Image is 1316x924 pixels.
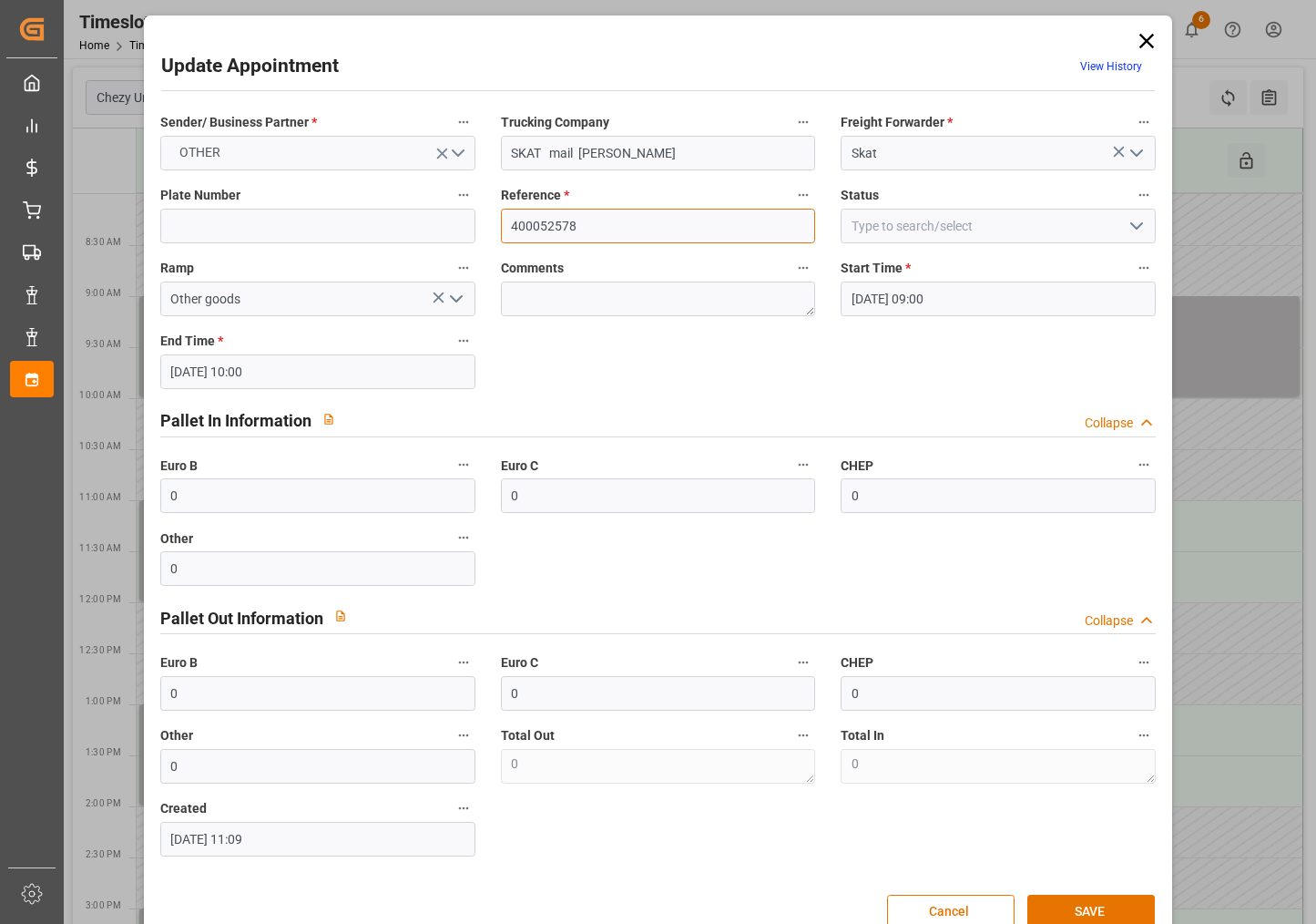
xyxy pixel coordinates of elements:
button: Freight Forwarder * [1132,110,1156,134]
button: Total In [1132,724,1156,747]
h2: Pallet Out Information [160,606,323,631]
span: Ramp [160,259,194,278]
span: Other [160,529,193,549]
button: View description [323,599,358,633]
span: Reference [501,186,569,205]
button: Comments [791,256,815,280]
span: CHEP [841,457,873,476]
span: Freight Forwarder [841,113,953,132]
button: open menu [1122,139,1149,168]
span: Plate Number [160,186,240,205]
span: Total Out [501,726,555,745]
input: DD-MM-YYYY HH:MM [160,354,475,389]
button: Total Out [791,724,815,747]
span: Start Time [841,259,911,278]
span: Created [160,799,207,818]
button: Euro C [791,651,815,674]
span: OTHER [170,143,230,162]
button: Status [1132,183,1156,207]
span: CHEP [841,653,873,672]
div: Collapse [1085,414,1133,433]
button: CHEP [1132,453,1156,477]
button: Euro C [791,453,815,477]
button: End Time * [452,329,475,353]
span: End Time [160,332,223,351]
span: Comments [501,259,564,278]
button: Other [452,526,475,549]
button: open menu [160,136,475,170]
button: Ramp [452,256,475,280]
button: Euro B [452,453,475,477]
h2: Pallet In Information [160,408,311,433]
button: Other [452,724,475,747]
span: Euro C [501,457,538,476]
textarea: 0 [501,749,816,784]
input: Type to search/select [160,282,475,316]
input: Type to search/select [841,209,1156,243]
button: Created [452,796,475,820]
textarea: 0 [841,749,1156,784]
button: Euro B [452,651,475,674]
button: Trucking Company [791,110,815,134]
span: Sender/ Business Partner [160,113,317,132]
button: View description [311,402,346,436]
button: open menu [1122,212,1149,241]
button: Sender/ Business Partner * [452,110,475,134]
span: Euro B [160,653,198,672]
button: CHEP [1132,651,1156,674]
h2: Update Appointment [161,52,339,81]
input: DD-MM-YYYY HH:MM [841,282,1156,316]
button: Start Time * [1132,256,1156,280]
span: Status [841,186,879,205]
button: Reference * [791,183,815,207]
button: Plate Number [452,183,475,207]
button: open menu [441,285,468,313]
div: Collapse [1085,611,1133,631]
input: DD-MM-YYYY HH:MM [160,822,475,857]
span: Euro B [160,457,198,476]
span: Total In [841,726,884,745]
a: View History [1080,60,1142,73]
span: Euro C [501,653,538,672]
span: Other [160,726,193,745]
span: Trucking Company [501,113,609,132]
